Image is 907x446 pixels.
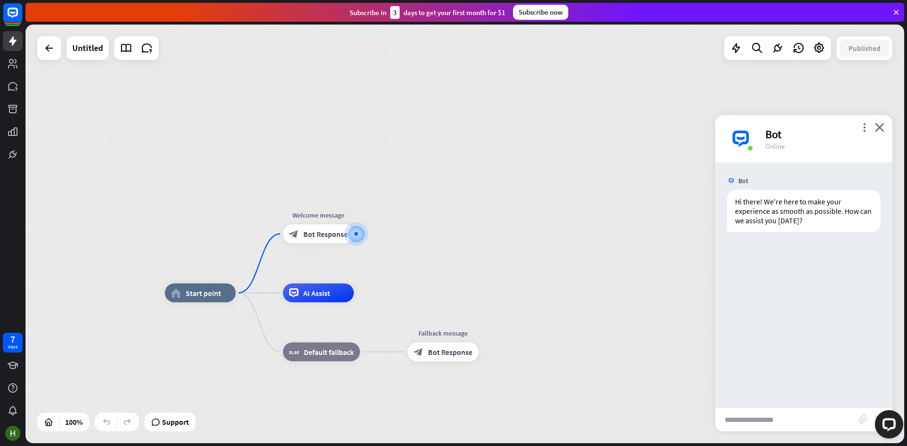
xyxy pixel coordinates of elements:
[738,177,748,185] span: Bot
[414,347,423,357] i: block_bot_response
[8,344,17,350] div: days
[858,414,868,424] i: block_attachment
[304,347,354,357] span: Default fallback
[186,288,221,298] span: Start point
[765,127,881,142] div: Bot
[62,414,86,429] div: 100%
[3,333,23,353] a: 7 days
[401,328,486,338] div: Fallback message
[350,6,505,19] div: Subscribe in days to get your first month for $1
[867,406,907,446] iframe: LiveChat chat widget
[289,347,299,357] i: block_fallback
[289,229,299,239] i: block_bot_response
[875,123,884,132] i: close
[765,142,881,151] div: Online
[162,414,189,429] span: Support
[171,288,181,298] i: home_2
[513,5,568,20] div: Subscribe now
[840,40,889,57] button: Published
[390,6,400,19] div: 3
[10,335,15,344] div: 7
[727,190,881,232] div: Hi there! We're here to make your experience as smooth as possible. How can we assist you [DATE]?
[72,36,103,60] div: Untitled
[860,123,869,132] i: more_vert
[303,229,348,239] span: Bot Response
[276,210,361,220] div: Welcome message
[428,347,472,357] span: Bot Response
[303,288,330,298] span: AI Assist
